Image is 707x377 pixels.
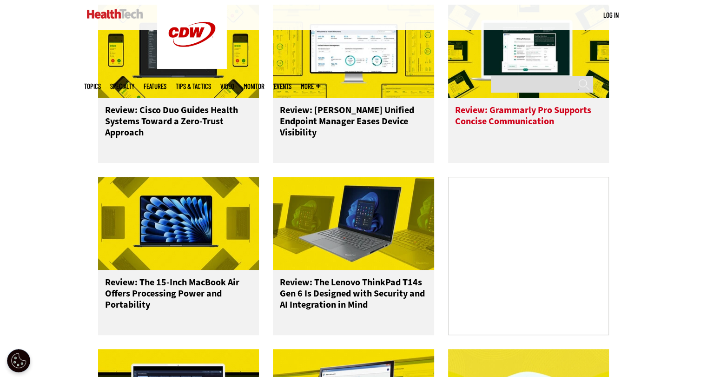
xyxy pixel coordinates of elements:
[273,5,434,163] a: Ivanti Unified Endpoint Manager Review: [PERSON_NAME] Unified Endpoint Manager Eases Device Visib...
[7,349,30,372] div: Cookie Settings
[157,61,227,71] a: CDW
[7,349,30,372] button: Open Preferences
[274,83,291,90] a: Events
[84,83,101,90] span: Topics
[176,83,211,90] a: Tips & Tactics
[273,177,434,335] a: Lenovo ThinkPad T14s Gen 6 Review: The Lenovo ThinkPad T14s Gen 6 Is Designed with Security and A...
[455,105,602,142] h3: Review: Grammarly Pro Supports Concise Communication
[105,277,252,314] h3: Review: The 15-Inch MacBook Air Offers Processing Power and Portability
[98,177,259,335] a: 15-Inch MacBook Air Review: The 15-Inch MacBook Air Offers Processing Power and Portability
[87,9,143,19] img: Home
[603,10,619,20] div: User menu
[448,5,609,163] a: Grammarly Pro Review: Grammarly Pro Supports Concise Communication
[105,105,252,142] h3: Review: Cisco Duo Guides Health Systems Toward a Zero-Trust Approach
[220,83,234,90] a: Video
[280,277,427,314] h3: Review: The Lenovo ThinkPad T14s Gen 6 Is Designed with Security and AI Integration in Mind
[144,83,166,90] a: Features
[280,105,427,142] h3: Review: [PERSON_NAME] Unified Endpoint Manager Eases Device Visibility
[301,83,320,90] span: More
[273,177,434,270] img: Lenovo ThinkPad T14s Gen 6
[603,11,619,19] a: Log in
[244,83,264,90] a: MonITor
[459,197,598,313] iframe: advertisement
[110,83,134,90] span: Specialty
[98,177,259,270] img: 15-Inch MacBook Air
